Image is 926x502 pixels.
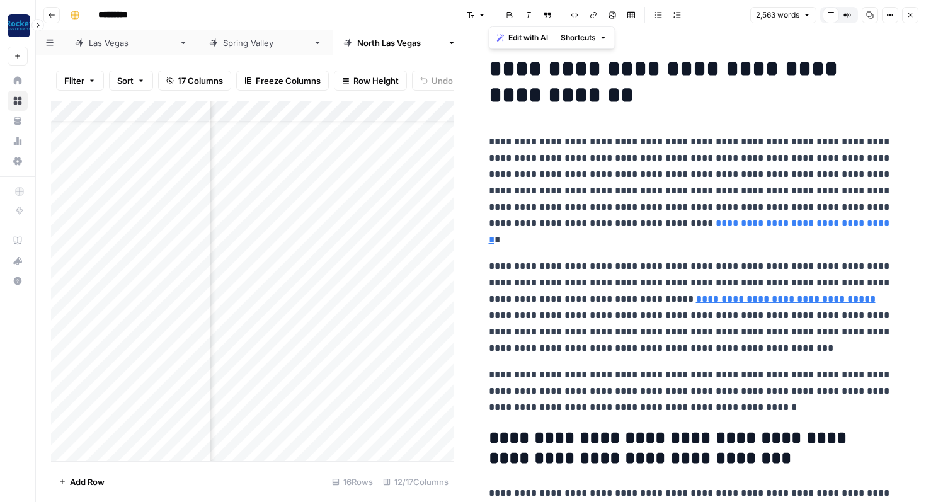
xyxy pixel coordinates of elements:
button: Add Row [51,472,112,492]
a: Home [8,71,28,91]
span: Shortcuts [561,32,596,43]
img: Rocket Pilots Logo [8,14,30,37]
span: Undo [432,74,453,87]
a: [GEOGRAPHIC_DATA] [333,30,467,55]
div: [GEOGRAPHIC_DATA] [89,37,174,49]
span: Freeze Columns [256,74,321,87]
span: Edit with AI [508,32,548,43]
button: Edit with AI [492,30,553,46]
button: Help + Support [8,271,28,291]
button: Shortcuts [556,30,612,46]
button: Row Height [334,71,407,91]
button: 17 Columns [158,71,231,91]
a: Usage [8,131,28,151]
div: 12/17 Columns [378,472,454,492]
a: Browse [8,91,28,111]
button: Workspace: Rocket Pilots [8,10,28,42]
span: Sort [117,74,134,87]
span: 2,563 words [756,9,799,21]
div: [GEOGRAPHIC_DATA] [357,37,442,49]
a: [GEOGRAPHIC_DATA] [198,30,333,55]
span: Row Height [353,74,399,87]
a: AirOps Academy [8,231,28,251]
button: Sort [109,71,153,91]
span: 17 Columns [178,74,223,87]
button: Filter [56,71,104,91]
a: Settings [8,151,28,171]
button: What's new? [8,251,28,271]
span: Filter [64,74,84,87]
a: Your Data [8,111,28,131]
div: 16 Rows [327,472,378,492]
button: 2,563 words [750,7,816,23]
div: What's new? [8,251,27,270]
button: Freeze Columns [236,71,329,91]
button: Undo [412,71,461,91]
span: Add Row [70,476,105,488]
a: [GEOGRAPHIC_DATA] [64,30,198,55]
div: [GEOGRAPHIC_DATA] [223,37,308,49]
